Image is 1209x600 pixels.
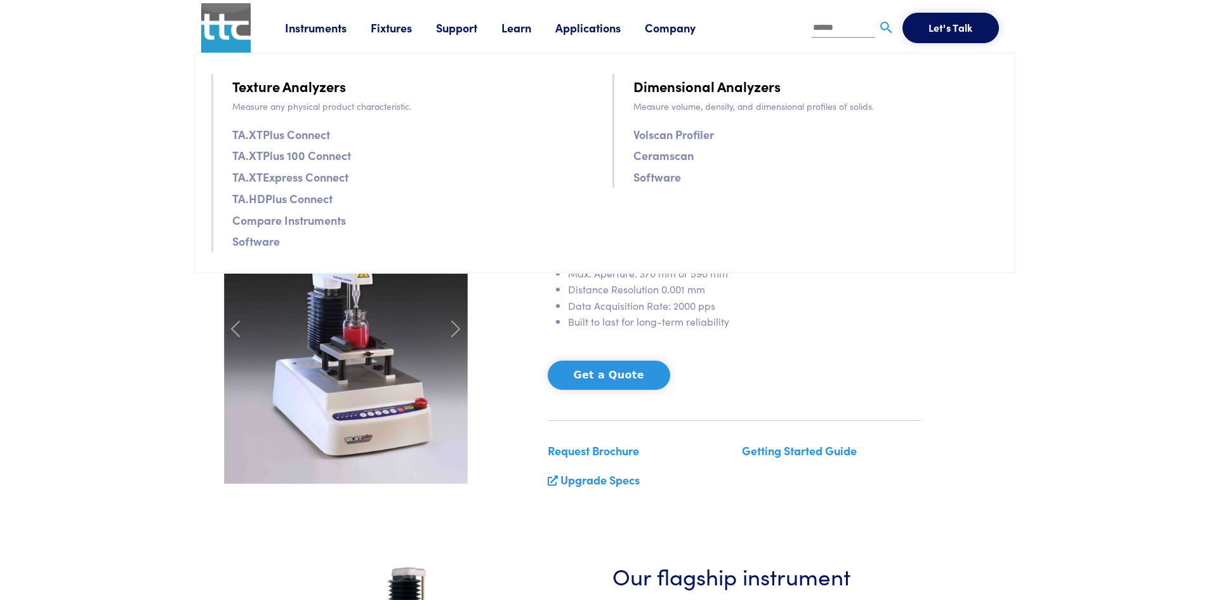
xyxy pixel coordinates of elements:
[645,20,720,36] a: Company
[548,361,670,390] button: Get a Quote
[232,189,333,208] a: TA.HDPlus Connect
[633,125,714,143] a: Volscan Profiler
[232,146,351,164] a: TA.XTPlus 100 Connect
[548,443,639,458] a: Request Brochure
[902,13,999,43] button: Let's Talk
[232,75,346,97] a: Texture Analyzers
[201,3,251,53] img: ttc_logo_1x1_v1.0.png
[232,168,348,186] a: TA.XTExpress Connect
[633,146,694,164] a: Ceramscan
[501,20,555,36] a: Learn
[232,232,280,250] a: Software
[742,443,857,458] a: Getting Started Guide
[568,314,921,330] li: Built to last for long-term reliability
[232,99,597,113] p: Measure any physical product characteristic.
[568,298,921,314] li: Data Acquisition Rate: 2000 pps
[633,99,998,113] p: Measure volume, density, and dimensional profiles of solids.
[633,75,781,97] a: Dimensional Analyzers
[568,281,921,298] li: Distance Resolution 0.001 mm
[560,472,640,488] a: Upgrade Specs
[436,20,501,36] a: Support
[232,211,346,229] a: Compare Instruments
[224,159,468,484] img: carousel-ta-xt-plus-bloom.jpg
[285,20,371,36] a: Instruments
[232,125,330,143] a: TA.XTPlus Connect
[633,168,681,186] a: Software
[612,560,856,591] h3: Our flagship instrument
[555,20,645,36] a: Applications
[371,20,436,36] a: Fixtures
